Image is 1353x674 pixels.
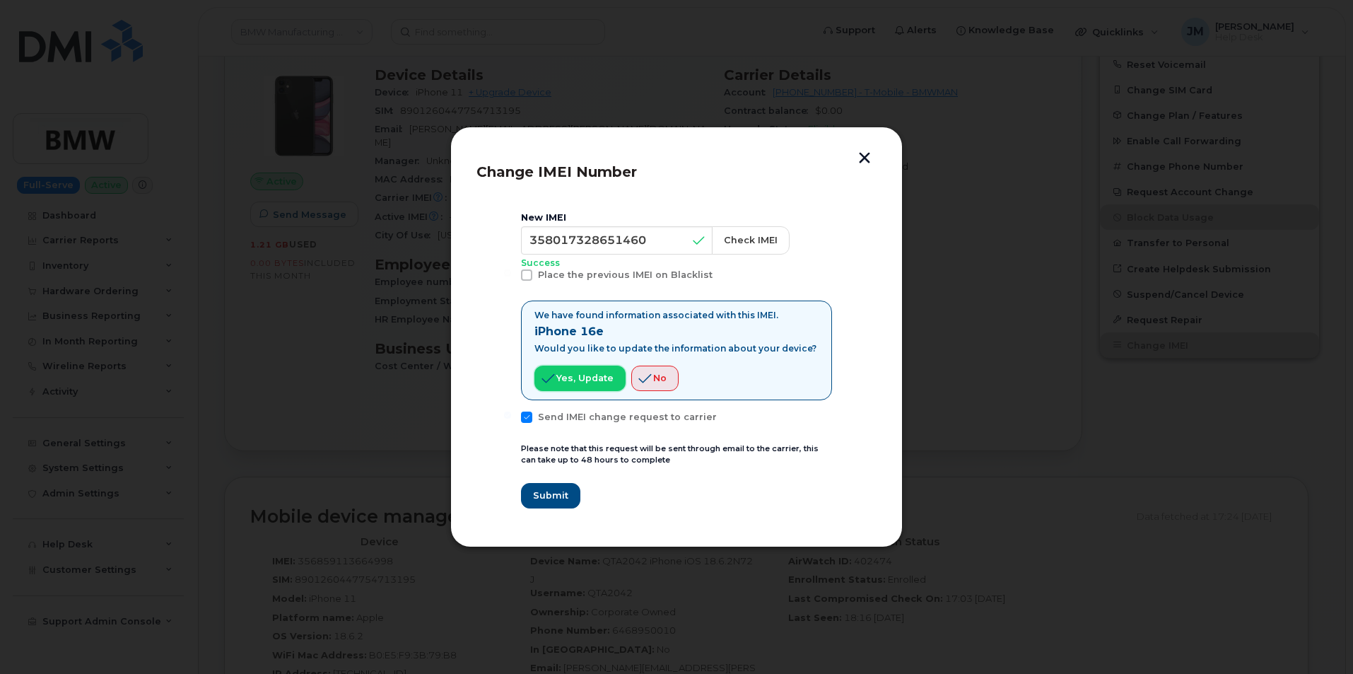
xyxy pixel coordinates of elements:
[631,366,679,391] button: No
[504,269,511,277] input: Place the previous IMEI on Blacklist
[1291,612,1342,663] iframe: Messenger Launcher
[521,483,580,509] button: Submit
[521,212,832,223] div: New IMEI
[538,412,717,422] span: Send IMEI change request to carrier
[712,226,790,255] button: Check IMEI
[534,325,604,338] strong: iPhone 16e
[538,269,713,280] span: Place the previous IMEI on Blacklist
[534,310,816,321] p: We have found information associated with this IMEI.
[521,257,832,269] p: Success
[534,343,816,354] p: Would you like to update the information about your device?
[533,489,568,502] span: Submit
[476,163,637,180] span: Change IMEI Number
[556,371,614,385] span: Yes, update
[521,443,819,465] small: Please note that this request will be sent through email to the carrier, this can take up to 48 h...
[534,366,626,391] button: Yes, update
[504,412,511,419] input: Send IMEI change request to carrier
[653,371,667,385] span: No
